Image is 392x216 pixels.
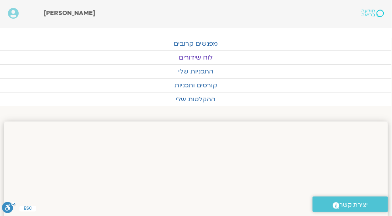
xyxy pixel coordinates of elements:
[313,197,388,212] a: יצירת קשר
[340,200,368,210] span: יצירת קשר
[44,9,95,17] span: [PERSON_NAME]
